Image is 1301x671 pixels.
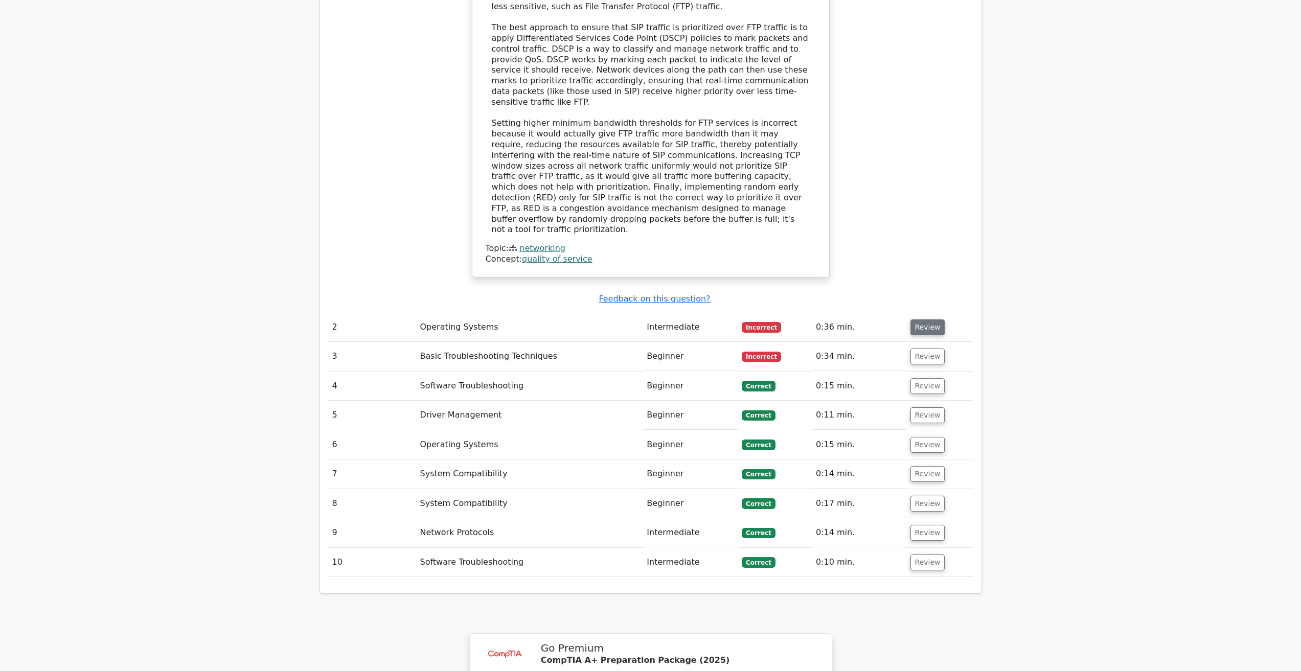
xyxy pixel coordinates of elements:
[643,313,738,342] td: Intermediate
[328,459,416,489] td: 7
[416,342,643,371] td: Basic Troubleshooting Techniques
[643,430,738,459] td: Beginner
[519,243,565,253] a: networking
[328,548,416,577] td: 10
[812,401,906,430] td: 0:11 min.
[812,489,906,518] td: 0:17 min.
[643,518,738,547] td: Intermediate
[812,548,906,577] td: 0:10 min.
[522,254,592,264] a: quality of service
[812,459,906,489] td: 0:14 min.
[643,342,738,371] td: Beginner
[486,243,816,254] div: Topic:
[742,352,781,362] span: Incorrect
[328,313,416,342] td: 2
[643,401,738,430] td: Beginner
[742,557,775,567] span: Correct
[416,313,643,342] td: Operating Systems
[812,430,906,459] td: 0:15 min.
[328,518,416,547] td: 9
[416,459,643,489] td: System Compatibility
[643,372,738,401] td: Beginner
[742,469,775,479] span: Correct
[910,407,945,423] button: Review
[599,294,710,304] a: Feedback on this question?
[416,548,643,577] td: Software Troubleshooting
[328,401,416,430] td: 5
[742,528,775,538] span: Correct
[643,459,738,489] td: Beginner
[742,498,775,508] span: Correct
[416,430,643,459] td: Operating Systems
[742,381,775,391] span: Correct
[812,372,906,401] td: 0:15 min.
[910,525,945,541] button: Review
[416,518,643,547] td: Network Protocols
[643,489,738,518] td: Beginner
[910,437,945,453] button: Review
[910,496,945,512] button: Review
[812,313,906,342] td: 0:36 min.
[910,349,945,364] button: Review
[812,518,906,547] td: 0:14 min.
[742,322,781,332] span: Incorrect
[486,254,816,265] div: Concept:
[812,342,906,371] td: 0:34 min.
[643,548,738,577] td: Intermediate
[328,489,416,518] td: 8
[416,372,643,401] td: Software Troubleshooting
[910,554,945,570] button: Review
[328,342,416,371] td: 3
[910,466,945,482] button: Review
[328,372,416,401] td: 4
[910,378,945,394] button: Review
[910,319,945,335] button: Review
[416,401,643,430] td: Driver Management
[328,430,416,459] td: 6
[742,410,775,421] span: Correct
[742,439,775,450] span: Correct
[416,489,643,518] td: System Compatibility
